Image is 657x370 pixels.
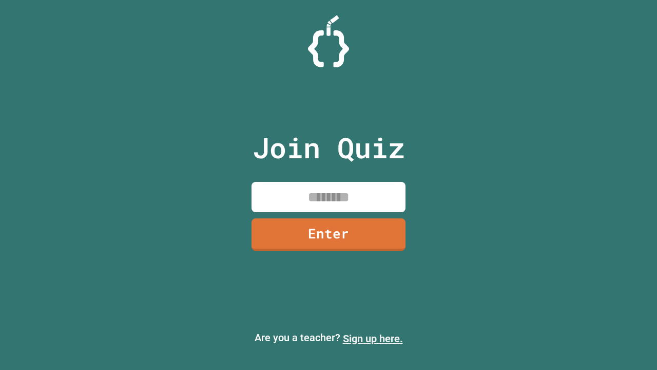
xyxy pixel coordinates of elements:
p: Are you a teacher? [8,330,649,346]
p: Join Quiz [253,126,405,169]
iframe: chat widget [614,329,647,360]
img: Logo.svg [308,15,349,67]
a: Sign up here. [343,332,403,345]
iframe: chat widget [572,284,647,328]
a: Enter [252,218,405,251]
